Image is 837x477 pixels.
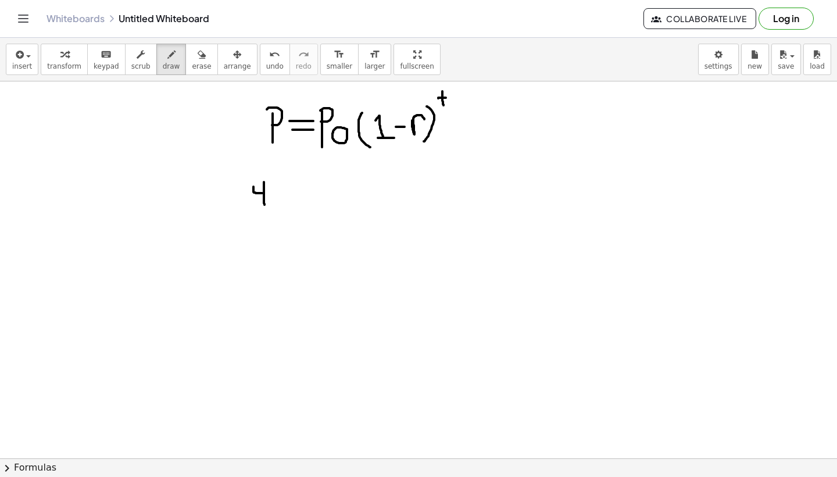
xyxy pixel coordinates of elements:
[156,44,187,75] button: draw
[771,44,801,75] button: save
[358,44,391,75] button: format_sizelarger
[94,62,119,70] span: keypad
[643,8,756,29] button: Collaborate Live
[289,44,318,75] button: redoredo
[394,44,440,75] button: fullscreen
[698,44,739,75] button: settings
[327,62,352,70] span: smaller
[298,48,309,62] i: redo
[46,13,105,24] a: Whiteboards
[400,62,434,70] span: fullscreen
[269,48,280,62] i: undo
[334,48,345,62] i: format_size
[747,62,762,70] span: new
[101,48,112,62] i: keyboard
[131,62,151,70] span: scrub
[369,48,380,62] i: format_size
[810,62,825,70] span: load
[653,13,746,24] span: Collaborate Live
[41,44,88,75] button: transform
[266,62,284,70] span: undo
[224,62,251,70] span: arrange
[14,9,33,28] button: Toggle navigation
[12,62,32,70] span: insert
[803,44,831,75] button: load
[759,8,814,30] button: Log in
[704,62,732,70] span: settings
[6,44,38,75] button: insert
[260,44,290,75] button: undoundo
[320,44,359,75] button: format_sizesmaller
[192,62,211,70] span: erase
[163,62,180,70] span: draw
[87,44,126,75] button: keyboardkeypad
[741,44,769,75] button: new
[125,44,157,75] button: scrub
[296,62,312,70] span: redo
[217,44,257,75] button: arrange
[47,62,81,70] span: transform
[778,62,794,70] span: save
[185,44,217,75] button: erase
[364,62,385,70] span: larger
